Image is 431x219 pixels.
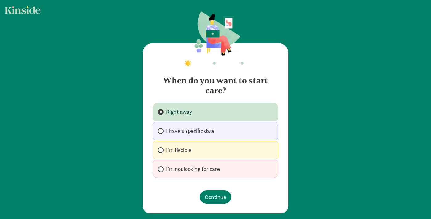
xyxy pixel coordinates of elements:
h4: When do you want to start care? [153,71,278,95]
span: I'm flexible [166,146,191,154]
span: Right away [166,108,192,116]
span: I have a specific date [166,127,215,135]
span: Continue [205,193,226,201]
span: I’m not looking for care [166,165,220,173]
button: Continue [200,190,231,204]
